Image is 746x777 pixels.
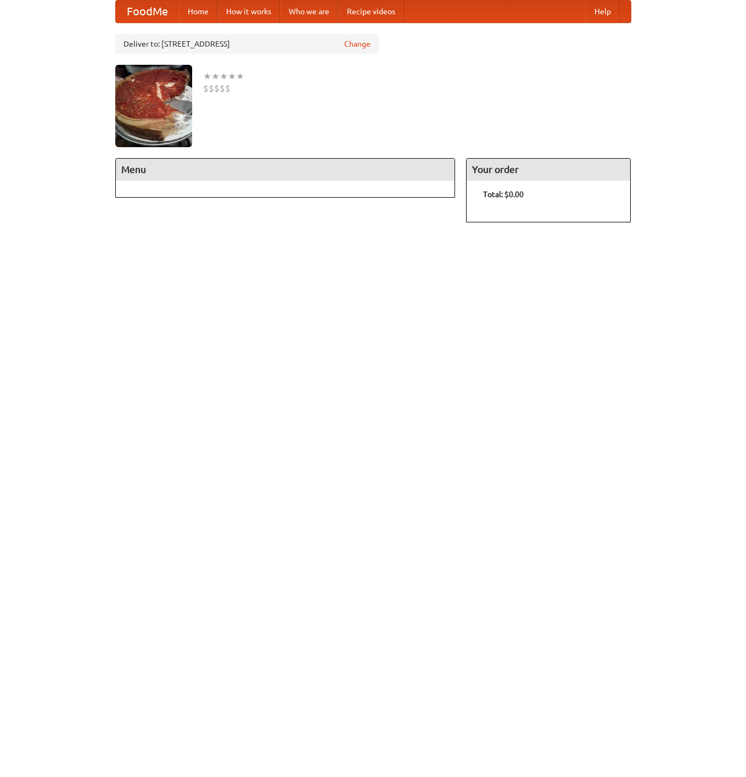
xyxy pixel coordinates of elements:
a: Help [586,1,620,23]
li: $ [209,82,214,94]
a: FoodMe [116,1,179,23]
h4: Your order [467,159,630,181]
li: ★ [211,70,220,82]
li: ★ [228,70,236,82]
li: ★ [203,70,211,82]
img: angular.jpg [115,65,192,147]
a: Home [179,1,217,23]
li: $ [220,82,225,94]
a: Recipe videos [338,1,404,23]
li: ★ [220,70,228,82]
li: $ [214,82,220,94]
li: $ [203,82,209,94]
b: Total: $0.00 [483,190,524,199]
a: How it works [217,1,280,23]
a: Change [344,38,371,49]
li: ★ [236,70,244,82]
li: $ [225,82,231,94]
div: Deliver to: [STREET_ADDRESS] [115,34,379,54]
a: Who we are [280,1,338,23]
h4: Menu [116,159,455,181]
